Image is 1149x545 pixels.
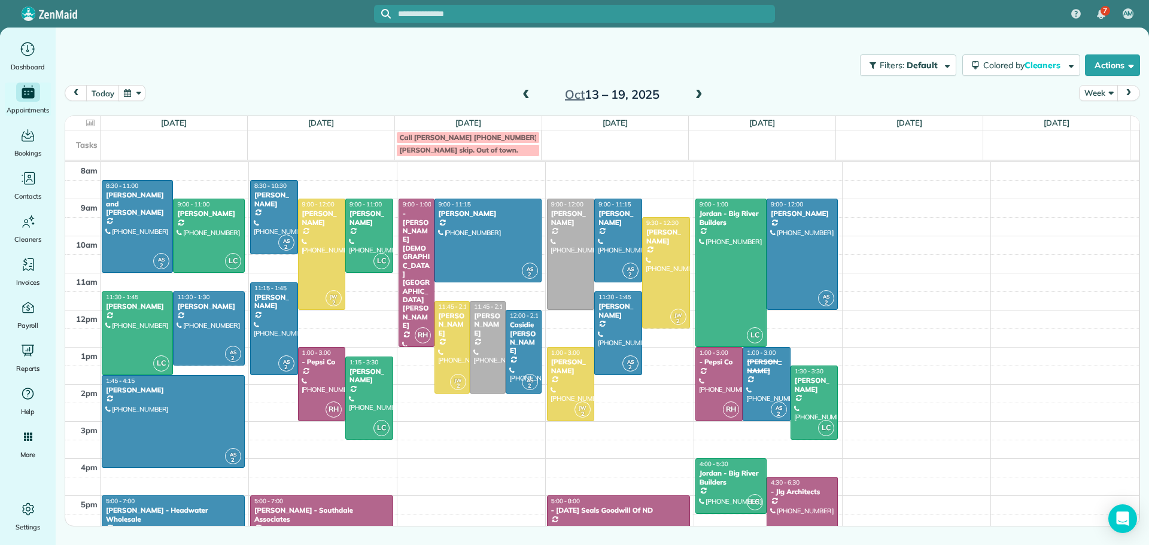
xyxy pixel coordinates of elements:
span: 1:45 - 4:15 [106,377,135,385]
div: - Pepsi Co [699,358,740,366]
span: Reports [16,363,40,375]
span: Bookings [14,147,42,159]
div: [PERSON_NAME] - Southdale Associates [254,506,390,523]
a: [DATE] [603,118,628,127]
span: 1:00 - 3:00 [747,349,776,357]
span: 5:00 - 7:00 [254,497,283,505]
a: Contacts [5,169,51,202]
div: [PERSON_NAME] [646,228,686,245]
span: 5:00 - 7:00 [106,497,135,505]
span: Payroll [17,319,39,331]
span: [PERSON_NAME] skip. Out of town. [400,145,518,154]
span: 7 [1103,6,1107,16]
span: Dashboard [11,61,45,73]
div: Jordan - Big River Builders [699,209,763,227]
small: 2 [819,297,834,309]
span: 8:30 - 10:30 [254,182,287,190]
span: 5pm [81,500,98,509]
a: [DATE] [308,118,334,127]
div: [PERSON_NAME] [794,376,835,394]
button: Filters: Default [860,54,956,76]
span: 11:30 - 1:45 [598,293,631,301]
span: AS [627,266,634,272]
a: Reports [5,341,51,375]
h2: 13 – 19, 2025 [537,88,687,101]
a: Cleaners [5,212,51,245]
span: 1pm [81,351,98,361]
a: Settings [5,500,51,533]
span: 8:30 - 11:00 [106,182,138,190]
button: Focus search [374,9,391,19]
a: Bookings [5,126,51,159]
span: 9:00 - 11:15 [598,200,631,208]
span: 8am [81,166,98,175]
small: 2 [623,269,638,281]
small: 2 [154,260,169,272]
span: LC [373,253,390,269]
span: AS [527,377,533,383]
div: - Pepsi Co [302,358,342,366]
span: Call [PERSON_NAME] [PHONE_NUMBER] [400,133,537,142]
span: JW [330,293,338,300]
span: LC [153,355,169,372]
div: [PERSON_NAME] [438,312,467,337]
span: 9:00 - 12:00 [771,200,803,208]
a: Dashboard [5,39,51,73]
small: 2 [623,362,638,373]
div: Open Intercom Messenger [1108,504,1137,533]
span: Oct [565,87,585,102]
span: 11:30 - 1:30 [177,293,209,301]
span: 9:00 - 11:00 [177,200,209,208]
span: 4pm [81,462,98,472]
small: 2 [575,409,590,420]
span: AS [230,349,236,355]
a: [DATE] [161,118,187,127]
span: LC [747,327,763,343]
span: 9:00 - 12:00 [551,200,583,208]
span: 12pm [76,314,98,324]
span: Cleaners [14,233,41,245]
div: [PERSON_NAME] [438,209,538,218]
span: 2pm [81,388,98,398]
div: [PERSON_NAME] - Headwater Wholesale [105,506,241,523]
span: 1:15 - 3:30 [349,358,378,366]
span: 1:30 - 3:30 [795,367,823,375]
span: 11:45 - 2:15 [474,303,506,310]
small: 2 [522,380,537,392]
span: 11:30 - 1:45 [106,293,138,301]
span: AS [283,238,290,244]
div: - [PERSON_NAME][DEMOGRAPHIC_DATA][GEOGRAPHIC_DATA][PERSON_NAME] [402,209,431,330]
span: RH [415,327,431,343]
small: 2 [522,269,537,281]
a: Invoices [5,255,51,288]
span: 12:00 - 2:15 [510,312,542,319]
small: 2 [771,409,786,420]
div: [PERSON_NAME] [105,386,241,394]
span: 1:00 - 3:00 [700,349,728,357]
div: [PERSON_NAME] [598,302,639,319]
span: More [20,449,35,461]
span: LC [225,253,241,269]
span: 11:45 - 2:15 [439,303,471,310]
div: [PERSON_NAME] [254,293,294,310]
span: LC [747,494,763,510]
span: 11am [76,277,98,287]
div: [PERSON_NAME] [770,209,834,218]
span: 9:30 - 12:30 [646,219,679,227]
button: prev [65,85,87,101]
span: JW [454,377,462,383]
svg: Focus search [381,9,391,19]
span: 9:00 - 12:00 [302,200,335,208]
span: AS [823,293,829,300]
span: Appointments [7,104,50,116]
span: AS [158,256,165,263]
div: [PERSON_NAME] [302,209,342,227]
span: 3pm [81,425,98,435]
span: Colored by [983,60,1065,71]
span: Help [21,406,35,418]
button: Actions [1085,54,1140,76]
div: [PERSON_NAME] [473,312,502,337]
div: - [DATE] Seals Goodwill Of ND [551,506,686,514]
div: Jordan - Big River Builders [699,469,763,486]
span: 5:00 - 8:00 [551,497,580,505]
